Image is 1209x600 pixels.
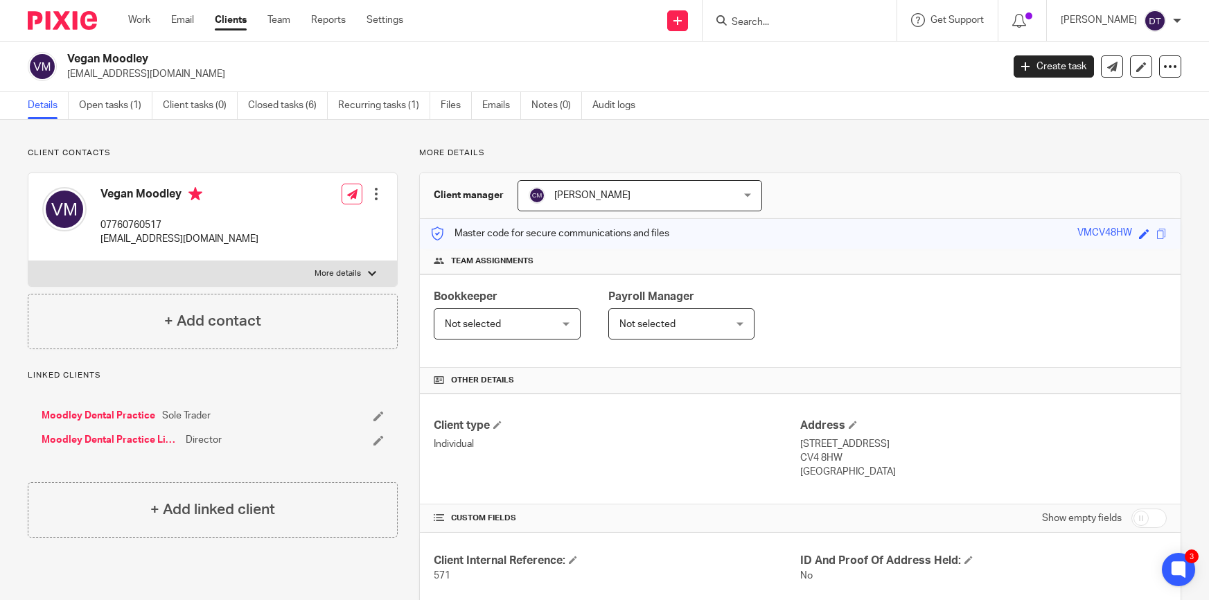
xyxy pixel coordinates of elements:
span: Get Support [930,15,984,25]
p: CV4 8HW [800,451,1167,465]
span: Not selected [445,319,501,329]
p: [STREET_ADDRESS] [800,437,1167,451]
a: Audit logs [592,92,646,119]
a: Recurring tasks (1) [338,92,430,119]
span: Other details [451,375,514,386]
div: VMCV48HW [1077,226,1132,242]
a: Client tasks (0) [163,92,238,119]
a: Moodley Dental Practice [42,409,155,423]
p: 07760760517 [100,218,258,232]
p: [PERSON_NAME] [1061,13,1137,27]
p: Master code for secure communications and files [430,227,669,240]
span: 571 [434,571,450,581]
h4: Client type [434,418,800,433]
a: Moodley Dental Practice Limited [42,433,179,447]
a: Reports [311,13,346,27]
a: Settings [367,13,403,27]
a: Notes (0) [531,92,582,119]
img: Pixie [28,11,97,30]
a: Emails [482,92,521,119]
h4: Client Internal Reference: [434,554,800,568]
span: Team assignments [451,256,533,267]
i: Primary [188,187,202,201]
p: Client contacts [28,148,398,159]
span: Bookkeeper [434,291,497,302]
img: svg%3E [42,187,87,231]
h4: + Add contact [164,310,261,332]
img: svg%3E [28,52,57,81]
p: [EMAIL_ADDRESS][DOMAIN_NAME] [67,67,993,81]
a: Create task [1014,55,1094,78]
label: Show empty fields [1042,511,1122,525]
p: [GEOGRAPHIC_DATA] [800,465,1167,479]
span: No [800,571,813,581]
input: Search [730,17,855,29]
a: Files [441,92,472,119]
span: [PERSON_NAME] [554,191,630,200]
a: Clients [215,13,247,27]
h4: Address [800,418,1167,433]
h2: Vegan Moodley [67,52,808,67]
p: [EMAIL_ADDRESS][DOMAIN_NAME] [100,232,258,246]
span: Sole Trader [162,409,211,423]
p: Individual [434,437,800,451]
span: Not selected [619,319,676,329]
p: More details [315,268,361,279]
span: Director [186,433,222,447]
a: Work [128,13,150,27]
h3: Client manager [434,188,504,202]
h4: ID And Proof Of Address Held: [800,554,1167,568]
h4: Vegan Moodley [100,187,258,204]
a: Open tasks (1) [79,92,152,119]
a: Team [267,13,290,27]
img: svg%3E [1144,10,1166,32]
a: Details [28,92,69,119]
span: Payroll Manager [608,291,694,302]
h4: + Add linked client [150,499,275,520]
a: Closed tasks (6) [248,92,328,119]
div: 3 [1185,549,1199,563]
h4: CUSTOM FIELDS [434,513,800,524]
a: Email [171,13,194,27]
p: Linked clients [28,370,398,381]
p: More details [419,148,1181,159]
img: svg%3E [529,187,545,204]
